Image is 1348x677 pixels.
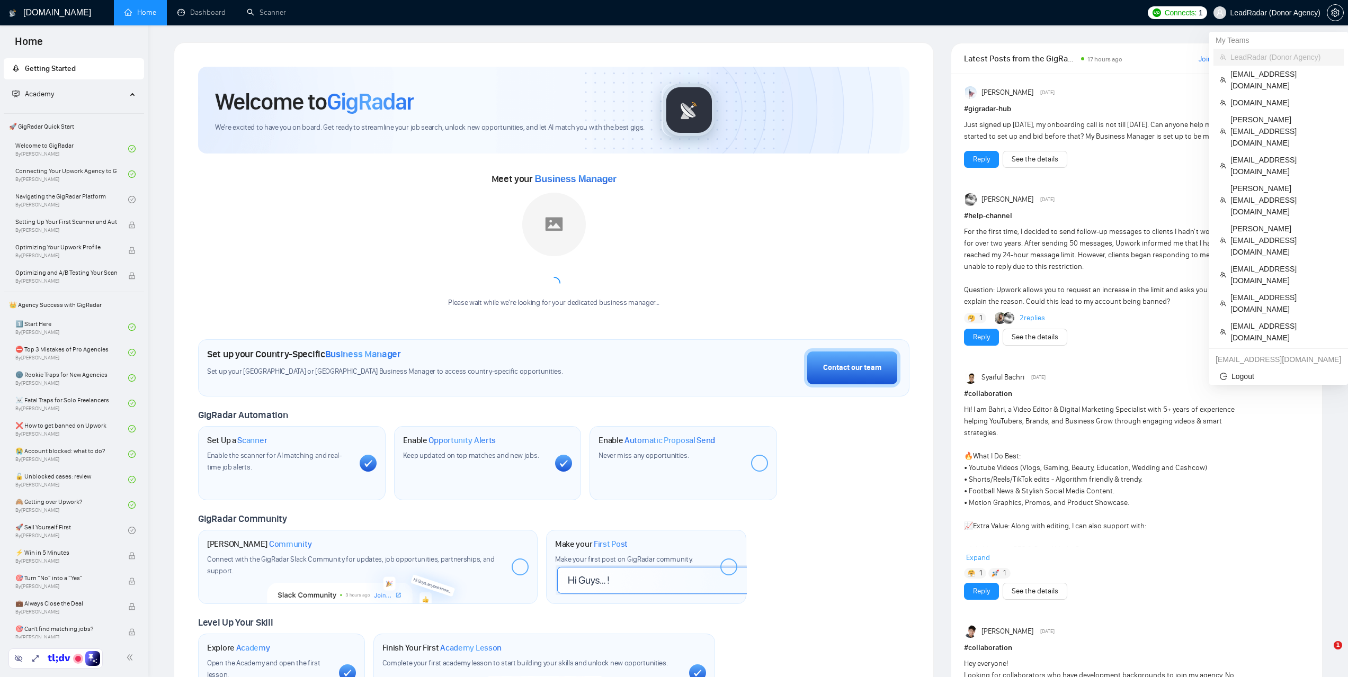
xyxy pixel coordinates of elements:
span: Meet your [492,173,617,185]
span: [DATE] [1031,373,1046,382]
a: Reply [973,154,990,165]
h1: # gigradar-hub [964,103,1309,115]
span: 🔥 [964,452,973,461]
span: 🚀 GigRadar Quick Start [5,116,143,137]
a: searchScanner [247,8,286,17]
a: See the details [1012,331,1058,343]
span: Getting Started [25,64,76,73]
span: team [1220,163,1226,169]
span: team [1220,128,1226,134]
span: team [1220,300,1226,306]
button: See the details [1003,329,1067,346]
span: check-circle [128,196,136,203]
span: We're excited to have you on board. Get ready to streamline your job search, unlock new opportuni... [215,123,645,133]
span: Scanner [237,435,267,446]
span: Connects: [1165,7,1197,19]
a: Join GigRadar Slack Community [1199,53,1301,65]
span: [PERSON_NAME][EMAIL_ADDRESS][DOMAIN_NAME] [1230,183,1337,218]
span: fund-projection-screen [12,90,20,97]
h1: Set Up a [207,435,267,446]
span: check-circle [128,476,136,483]
span: lock [128,628,136,636]
button: Reply [964,329,999,346]
span: check-circle [128,400,136,407]
h1: Make your [555,539,628,549]
span: Optimizing and A/B Testing Your Scanner for Better Results [15,267,117,278]
a: See the details [1012,585,1058,597]
span: [PERSON_NAME] [981,194,1033,205]
span: team [1220,100,1226,106]
span: check-circle [128,527,136,534]
button: Reply [964,151,999,168]
span: By [PERSON_NAME] [15,583,117,590]
span: 1 [1199,7,1203,19]
span: [DATE] [1040,195,1055,204]
span: GigRadar Automation [198,409,288,421]
span: [DOMAIN_NAME] [1230,97,1337,109]
img: Korlan [995,312,1007,324]
img: placeholder.png [522,193,586,256]
a: dashboardDashboard [177,8,226,17]
span: First Post [594,539,628,549]
a: 🙈 Getting over Upwork?By[PERSON_NAME] [15,493,128,517]
span: 📈 [964,521,973,530]
span: Academy Lesson [440,643,502,653]
img: slackcommunity-bg.png [267,555,470,604]
span: Syaiful Bachri [981,372,1024,383]
span: check-circle [128,425,136,432]
span: loading [545,274,563,292]
span: Academy [25,89,54,98]
span: check-circle [128,501,136,509]
span: lock [128,247,136,254]
span: 17 hours ago [1087,56,1122,63]
span: lock [128,552,136,559]
h1: Enable [599,435,715,446]
span: Make your first post on GigRadar community. [555,555,693,564]
img: Anisuzzaman Khan [965,86,978,99]
span: Keep updated on top matches and new jobs. [403,451,539,460]
a: Connecting Your Upwork Agency to GigRadarBy[PERSON_NAME] [15,163,128,186]
span: By [PERSON_NAME] [15,558,117,564]
button: See the details [1003,151,1067,168]
span: team [1220,54,1226,60]
a: Reply [973,331,990,343]
img: gigradar-logo.png [663,84,716,137]
span: By [PERSON_NAME] [15,252,117,259]
span: 1 [979,313,982,323]
span: 💼 Always Close the Deal [15,598,117,609]
img: Pavel [1004,312,1015,324]
span: Automatic Proposal Send [624,435,715,446]
span: [EMAIL_ADDRESS][DOMAIN_NAME] [1230,292,1337,315]
button: See the details [1003,583,1067,600]
img: 🚀 [992,570,999,577]
span: By [PERSON_NAME] [15,278,117,284]
span: Set up your [GEOGRAPHIC_DATA] or [GEOGRAPHIC_DATA] Business Manager to access country-specific op... [207,367,623,377]
span: check-circle [128,450,136,458]
span: 👑 Agency Success with GigRadar [5,294,143,315]
span: Enable the scanner for AI matching and real-time job alerts. [207,451,342,472]
div: dima.mirov@gigradar.io [1209,351,1348,368]
div: Please wait while we're looking for your dedicated business manager... [442,298,666,308]
span: By [PERSON_NAME] [15,609,117,615]
iframe: Intercom live chat [1312,641,1337,666]
span: [EMAIL_ADDRESS][DOMAIN_NAME] [1230,263,1337,286]
a: See the details [1012,154,1058,165]
span: Home [6,34,51,56]
span: lock [128,272,136,279]
img: Syaiful Bachri [965,371,978,384]
span: Connect with the GigRadar Slack Community for updates, job opportunities, partnerships, and support. [207,555,495,575]
span: [PERSON_NAME] [981,626,1033,637]
h1: # help-channel [964,210,1309,222]
img: logo [9,5,16,22]
h1: # collaboration [964,388,1309,400]
span: lock [128,603,136,610]
a: 🚀 Sell Yourself FirstBy[PERSON_NAME] [15,519,128,542]
span: Latest Posts from the GigRadar Community [964,52,1077,65]
span: 1 [1334,641,1342,649]
h1: # collaboration [964,642,1309,654]
span: [PERSON_NAME] [981,87,1033,98]
span: Opportunity Alerts [428,435,496,446]
span: check-circle [128,145,136,152]
a: ⛔ Top 3 Mistakes of Pro AgenciesBy[PERSON_NAME] [15,341,128,364]
div: For the first time, I decided to send follow-up messages to clients I hadn't worked with for over... [964,226,1240,308]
